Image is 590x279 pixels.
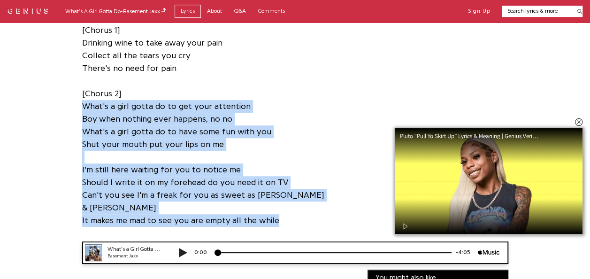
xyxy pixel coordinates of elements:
[502,7,572,15] input: Search lyrics & more
[468,8,490,15] button: Sign Up
[175,5,201,17] a: Lyrics
[228,5,252,17] a: Q&A
[33,11,89,18] div: Basement Jaxx
[201,5,228,17] a: About
[252,5,291,17] a: Comments
[10,3,27,20] img: 72x72bb.jpg
[33,4,89,12] div: What’s a Girl Gotta Do? (feat. [PERSON_NAME])
[377,7,403,15] div: -4:05
[65,7,166,15] div: What’s A Girl Gotta Do - Basement Jaxx
[400,133,545,139] div: Pluto “Pull Yo Skirt Up” Lyrics & Meaning | Genius Verified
